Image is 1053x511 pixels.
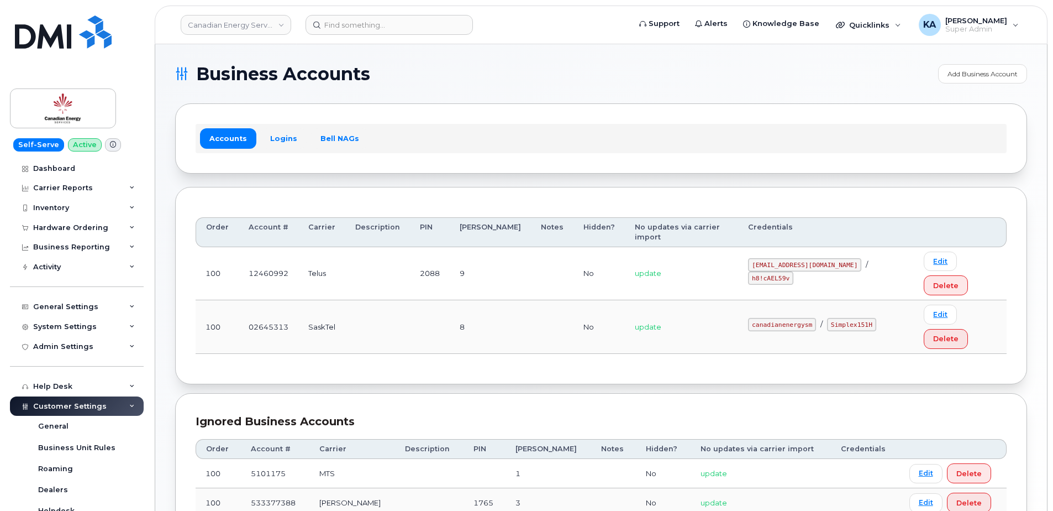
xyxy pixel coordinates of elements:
td: Telus [298,247,345,300]
a: Accounts [200,128,256,148]
th: Order [196,439,241,459]
td: 9 [450,247,531,300]
th: Credentials [738,217,914,248]
code: Simplex151H [827,318,876,331]
div: Ignored Business Accounts [196,414,1007,430]
th: Carrier [309,439,395,459]
button: Delete [924,329,968,349]
th: Notes [531,217,573,248]
a: Edit [924,252,957,271]
span: Delete [956,498,982,508]
span: update [635,269,661,278]
th: Notes [591,439,636,459]
td: MTS [309,459,395,488]
span: Delete [956,468,982,479]
a: Add Business Account [938,64,1027,84]
span: update [701,498,727,507]
th: Description [395,439,464,459]
th: Account # [239,217,298,248]
td: 100 [196,459,241,488]
span: / [866,260,868,269]
code: [EMAIL_ADDRESS][DOMAIN_NAME] [748,258,861,272]
td: No [573,300,625,353]
th: Hidden? [573,217,625,248]
span: / [820,320,823,328]
th: No updates via carrier import [691,439,831,459]
th: PIN [464,439,506,459]
th: Hidden? [636,439,690,459]
code: canadianenergysm [748,318,816,331]
th: [PERSON_NAME] [506,439,591,459]
td: 100 [196,247,239,300]
th: [PERSON_NAME] [450,217,531,248]
td: 100 [196,300,239,353]
th: Description [345,217,410,248]
td: 12460992 [239,247,298,300]
span: Delete [933,333,959,344]
td: No [636,459,690,488]
th: Order [196,217,239,248]
th: Credentials [831,439,899,459]
td: 2088 [410,247,450,300]
td: No [573,247,625,300]
a: Logins [261,128,307,148]
td: SaskTel [298,300,345,353]
span: update [701,469,727,478]
button: Delete [947,463,991,483]
th: Account # [241,439,309,459]
td: 1 [506,459,591,488]
td: 5101175 [241,459,309,488]
td: 02645313 [239,300,298,353]
span: Delete [933,280,959,291]
th: No updates via carrier import [625,217,738,248]
span: Business Accounts [196,66,370,82]
a: Edit [924,305,957,324]
a: Edit [909,464,943,483]
th: PIN [410,217,450,248]
td: 8 [450,300,531,353]
th: Carrier [298,217,345,248]
span: update [635,322,661,331]
code: h8!cAEL59v [748,272,793,285]
a: Bell NAGs [311,128,368,148]
button: Delete [924,275,968,295]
